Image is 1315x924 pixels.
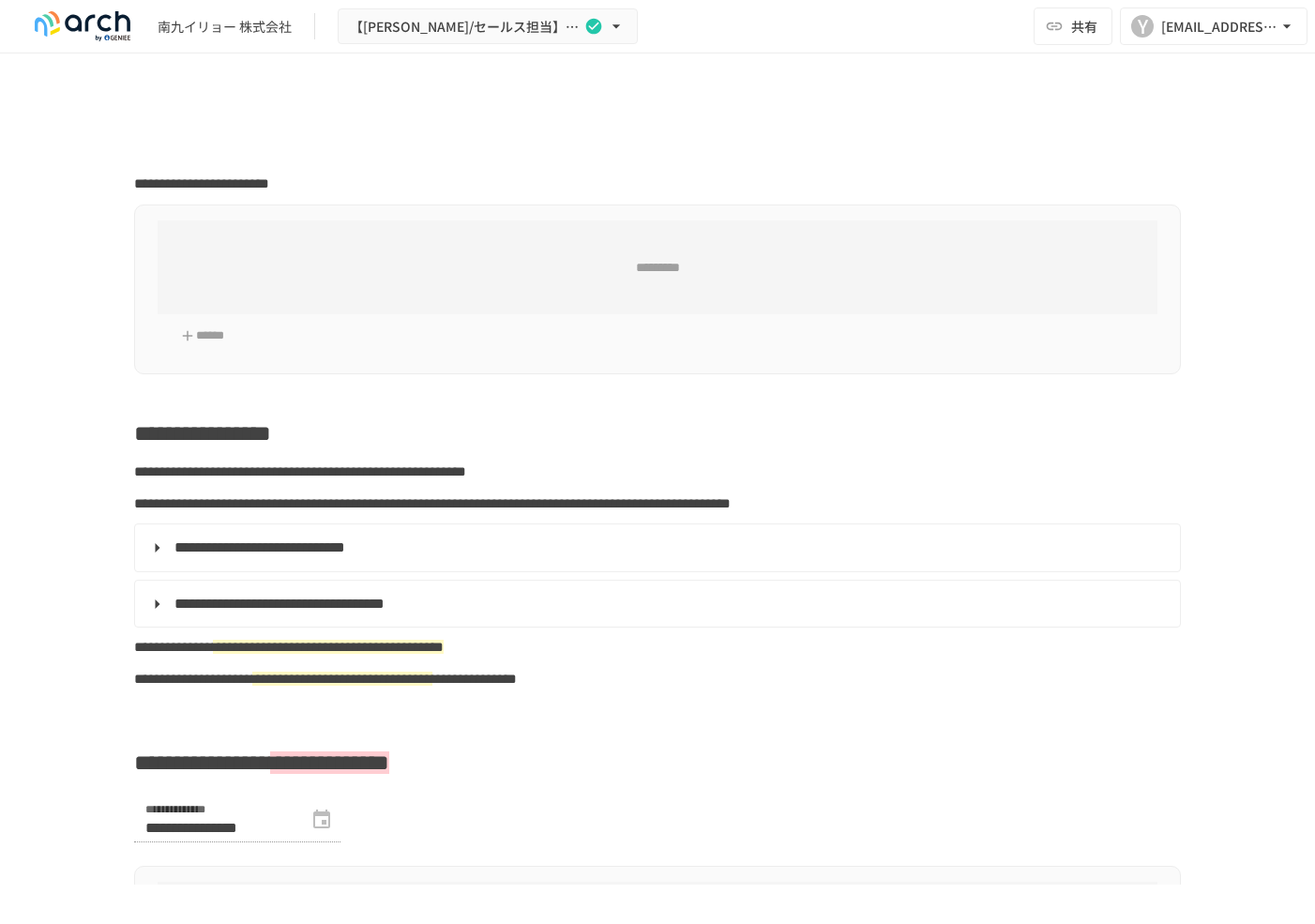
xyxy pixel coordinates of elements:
[1131,15,1154,38] div: Y
[350,15,581,38] span: 【[PERSON_NAME]/セールス担当】南九イリョー株式会社様_初期設定サポート
[1071,16,1097,37] span: 共有
[1120,8,1307,45] button: Y[EMAIL_ADDRESS][DOMAIN_NAME]
[23,11,143,41] img: logo-default@2x-9cf2c760.svg
[338,8,638,45] button: 【[PERSON_NAME]/セールス担当】南九イリョー株式会社様_初期設定サポート
[158,17,292,37] div: 南九イリョー 株式会社
[1034,8,1112,45] button: 共有
[1161,15,1277,38] div: [EMAIL_ADDRESS][DOMAIN_NAME]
